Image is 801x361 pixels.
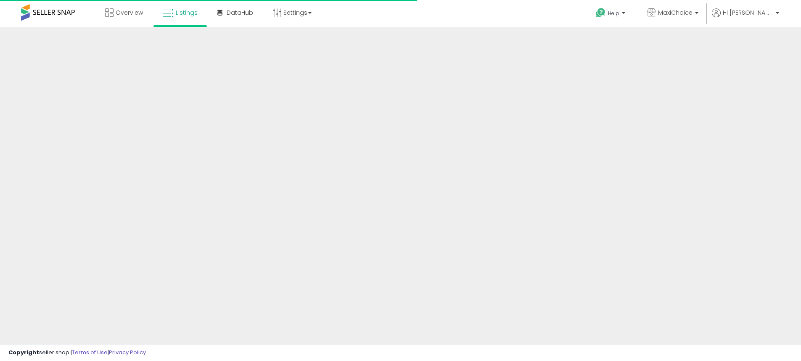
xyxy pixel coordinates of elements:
[723,8,773,17] span: Hi [PERSON_NAME]
[595,8,606,18] i: Get Help
[176,8,198,17] span: Listings
[8,349,146,357] div: seller snap | |
[658,8,693,17] span: MaxiChoice
[72,348,108,356] a: Terms of Use
[589,1,634,27] a: Help
[116,8,143,17] span: Overview
[227,8,253,17] span: DataHub
[8,348,39,356] strong: Copyright
[608,10,619,17] span: Help
[109,348,146,356] a: Privacy Policy
[712,8,779,27] a: Hi [PERSON_NAME]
